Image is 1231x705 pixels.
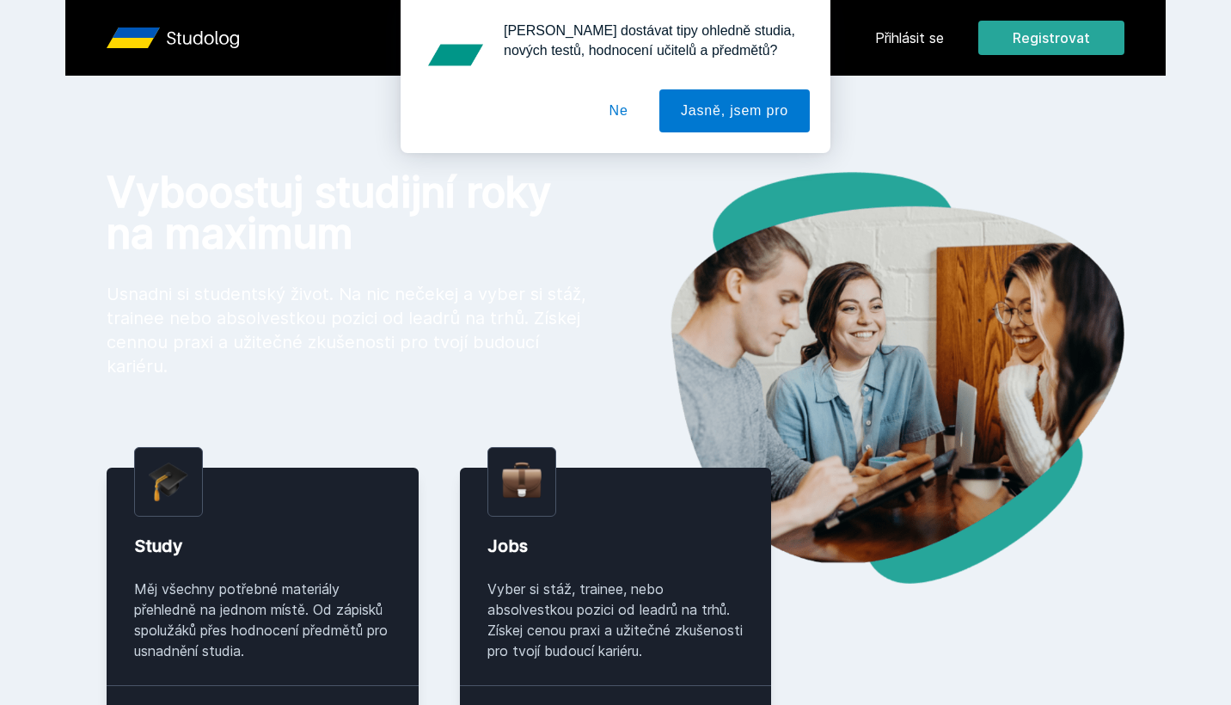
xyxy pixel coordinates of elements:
[107,172,588,254] h1: Vyboostuj studijní roky na maximum
[487,534,744,558] div: Jobs
[134,579,391,661] div: Měj všechny potřebné materiály přehledně na jednom místě. Od zápisků spolužáků přes hodnocení pře...
[421,21,490,89] img: notification icon
[659,89,810,132] button: Jasně, jsem pro
[490,21,810,60] div: [PERSON_NAME] dostávat tipy ohledně studia, nových testů, hodnocení učitelů a předmětů?
[134,534,391,558] div: Study
[588,89,650,132] button: Ne
[149,462,188,502] img: graduation-cap.png
[487,579,744,661] div: Vyber si stáž, trainee, nebo absolvestkou pozici od leadrů na trhů. Získej cenou praxi a užitečné...
[615,172,1124,584] img: hero.png
[502,458,542,502] img: briefcase.png
[107,282,588,378] p: Usnadni si studentský život. Na nic nečekej a vyber si stáž, trainee nebo absolvestkou pozici od ...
